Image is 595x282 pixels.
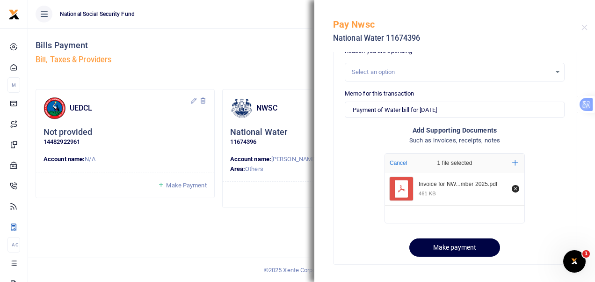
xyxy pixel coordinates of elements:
[581,24,588,30] button: Close
[230,137,393,147] p: 11674396
[158,180,206,191] a: Make Payment
[70,103,190,113] h4: UEDCL
[44,127,207,147] div: Click to update
[419,190,436,197] div: 461 KB
[36,40,308,51] h4: Bills Payment
[333,34,581,43] h5: National Water 11674396
[7,77,20,93] li: M
[419,181,507,188] div: Invoice for NWSC for September 2025.pdf
[256,103,377,113] h4: NWSC
[44,156,85,163] strong: Account name:
[7,237,20,252] li: Ac
[230,156,271,163] strong: Account name:
[510,184,521,194] button: Remove file
[56,10,138,18] span: National Social Security Fund
[271,156,336,163] span: [PERSON_NAME] (Nssf)
[385,153,525,223] div: File Uploader
[85,156,95,163] span: N/A
[508,156,522,170] button: Add more files
[245,165,263,172] span: Others
[563,250,586,273] iframe: Intercom live chat
[230,127,393,147] div: Click to update
[415,154,494,172] div: 1 file selected
[36,55,308,65] h5: Bill, Taxes & Providers
[44,137,207,147] p: 14482922961
[387,157,410,169] button: Cancel
[230,127,287,138] h5: National Water
[8,9,20,20] img: logo-small
[333,19,581,30] h5: Pay Nwsc
[352,67,551,77] div: Select an option
[345,89,414,98] label: Memo for this transaction
[166,182,206,189] span: Make Payment
[345,102,565,118] input: Enter extra information
[345,125,565,135] h4: Add supporting Documents
[230,165,246,172] strong: Area:
[582,250,590,258] span: 1
[345,135,565,146] h4: Such as invoices, receipts, notes
[44,127,92,138] h5: Not provided
[8,10,20,17] a: logo-small logo-large logo-large
[409,238,500,257] button: Make payment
